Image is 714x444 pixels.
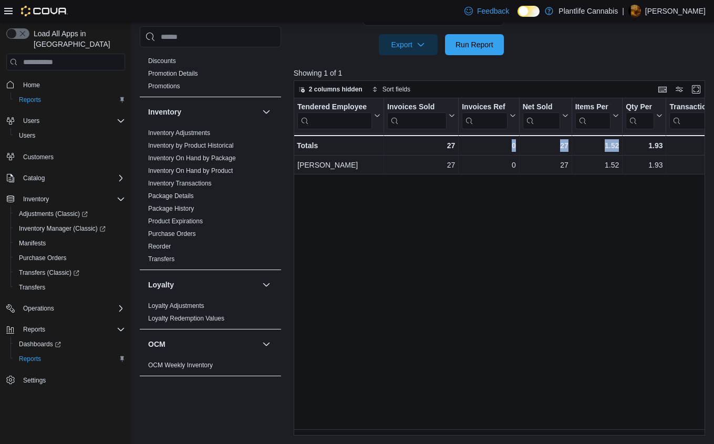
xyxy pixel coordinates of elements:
a: Transfers (Classic) [11,265,129,280]
a: Settings [19,374,50,387]
button: Settings [2,373,129,388]
p: Showing 1 of 1 [294,68,709,78]
a: Inventory Transactions [148,180,212,187]
a: Reorder [148,243,171,250]
div: Qty Per Transaction [626,102,654,112]
div: 1.52 [575,139,619,152]
span: Reports [19,323,125,336]
button: Operations [2,301,129,316]
button: Purchase Orders [11,251,129,265]
button: Inventory [2,192,129,206]
button: Users [11,128,129,143]
button: OCM [260,338,273,350]
div: 27 [387,139,455,152]
a: Adjustments (Classic) [11,206,129,221]
span: Adjustments (Classic) [15,208,125,220]
button: Enter fullscreen [690,83,702,96]
span: Inventory Manager (Classic) [15,222,125,235]
span: Dashboards [15,338,125,350]
p: | [622,5,624,17]
button: Invoices Ref [462,102,515,129]
span: Reorder [148,242,171,251]
button: Reports [11,92,129,107]
a: Reports [15,94,45,106]
button: Catalog [19,172,49,184]
span: Reports [15,94,125,106]
span: Operations [19,302,125,315]
span: Reports [23,325,45,334]
a: Promotion Details [148,70,198,77]
a: Manifests [15,237,50,250]
a: Inventory Manager (Classic) [15,222,110,235]
div: 27 [387,159,455,171]
a: Discounts [148,57,176,65]
div: Invoices Ref [462,102,507,112]
a: Inventory On Hand by Product [148,167,233,174]
div: Qty Per Transaction [626,102,654,129]
span: Inventory Manager (Classic) [19,224,106,233]
span: Inventory On Hand by Package [148,154,236,162]
a: Inventory On Hand by Package [148,154,236,162]
span: Transfers (Classic) [19,269,79,277]
span: Users [19,115,125,127]
span: Feedback [477,6,509,16]
a: OCM Weekly Inventory [148,362,213,369]
div: Net Sold [522,102,560,112]
span: 2 columns hidden [309,85,363,94]
button: Invoices Sold [387,102,455,129]
div: 1.93 [626,159,663,171]
button: Reports [19,323,49,336]
span: Transfers [15,281,125,294]
span: Reports [19,355,41,363]
button: OCM [148,339,258,349]
div: OCM [140,359,281,376]
div: 27 [523,159,568,171]
button: Items Per Transaction [575,102,619,129]
span: Catalog [23,174,45,182]
a: Dashboards [11,337,129,352]
span: Package History [148,204,194,213]
span: Inventory [19,193,125,205]
button: Loyalty [148,280,258,290]
a: Purchase Orders [15,252,71,264]
button: Inventory [148,107,258,117]
h3: Inventory [148,107,181,117]
div: Loyalty [140,300,281,329]
button: Tendered Employee [297,102,380,129]
button: Loyalty [260,278,273,291]
div: Items Per Transaction [575,102,610,129]
div: 27 [522,139,568,152]
span: Load All Apps in [GEOGRAPHIC_DATA] [29,28,125,49]
span: Users [15,129,125,142]
span: Inventory [23,195,49,203]
a: Transfers [148,255,174,263]
span: Loyalty Adjustments [148,302,204,310]
button: Manifests [11,236,129,251]
span: Promotions [148,82,180,90]
span: Settings [19,374,125,387]
span: Run Report [456,39,493,50]
div: Tendered Employee [297,102,372,129]
button: 2 columns hidden [294,83,367,96]
a: Package Details [148,192,194,200]
span: Purchase Orders [15,252,125,264]
div: 0 [462,139,515,152]
span: Reports [15,353,125,365]
img: Cova [21,6,68,16]
a: Adjustments (Classic) [15,208,92,220]
span: Dashboards [19,340,61,348]
div: Items Per Transaction [575,102,610,112]
span: Settings [23,376,46,385]
a: Dashboards [15,338,65,350]
p: [PERSON_NAME] [645,5,706,17]
div: [PERSON_NAME] [297,159,380,171]
span: Catalog [19,172,125,184]
button: Inventory [19,193,53,205]
div: 1.52 [575,159,619,171]
div: 1.93 [626,139,663,152]
button: Net Sold [522,102,568,129]
span: OCM Weekly Inventory [148,361,213,369]
input: Dark Mode [518,6,540,17]
div: Invoices Sold [387,102,447,129]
